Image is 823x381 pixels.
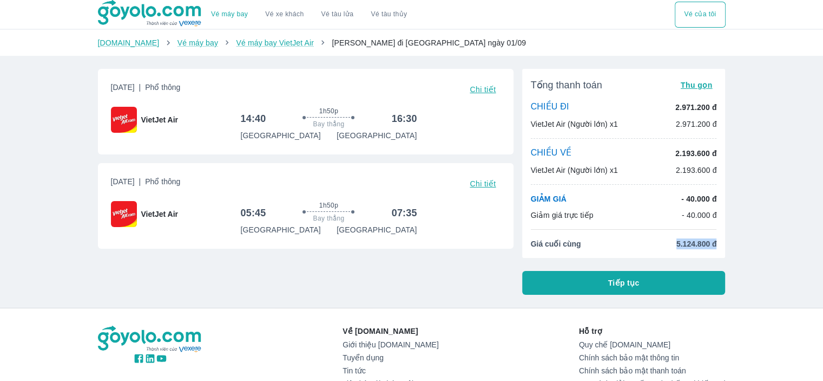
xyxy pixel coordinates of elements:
p: 2.971.200 đ [675,102,716,113]
span: Chi tiết [470,85,496,94]
span: Tiếp tục [608,277,640,288]
a: Vé máy bay [211,10,248,18]
span: VietJet Air [141,114,178,125]
p: [GEOGRAPHIC_DATA] [337,130,417,141]
p: [GEOGRAPHIC_DATA] [240,130,320,141]
button: Vé của tôi [675,2,725,28]
a: Chính sách bảo mật thanh toán [579,366,726,375]
img: logo [98,326,203,353]
button: Thu gọn [676,78,717,93]
span: [PERSON_NAME] đi [GEOGRAPHIC_DATA] ngày 01/09 [332,38,526,47]
a: Vé máy bay VietJet Air [236,38,313,47]
button: Tiếp tục [522,271,726,295]
span: Thu gọn [681,81,713,89]
span: | [139,177,141,186]
a: Tin tức [343,366,438,375]
a: [DOMAIN_NAME] [98,38,160,47]
button: Chi tiết [465,176,500,191]
h6: 16:30 [392,112,417,125]
a: Chính sách bảo mật thông tin [579,353,726,362]
p: Hỗ trợ [579,326,726,337]
h6: 07:35 [392,206,417,219]
a: Quy chế [DOMAIN_NAME] [579,340,726,349]
p: CHIỀU VỀ [531,147,572,159]
span: Bay thẳng [313,120,345,128]
span: Giá cuối cùng [531,238,581,249]
a: Vé tàu lửa [313,2,363,28]
a: Vé máy bay [177,38,218,47]
span: VietJet Air [141,209,178,219]
span: [DATE] [111,82,181,97]
p: [GEOGRAPHIC_DATA] [240,224,320,235]
p: Giảm giá trực tiếp [531,210,594,221]
p: 2.193.600 đ [675,148,716,159]
nav: breadcrumb [98,37,726,48]
h6: 05:45 [240,206,266,219]
h6: 14:40 [240,112,266,125]
div: choose transportation mode [202,2,416,28]
button: Chi tiết [465,82,500,97]
a: Tuyển dụng [343,353,438,362]
a: Giới thiệu [DOMAIN_NAME] [343,340,438,349]
p: 2.971.200 đ [676,119,717,130]
span: Phổ thông [145,177,180,186]
p: - 40.000 đ [681,193,716,204]
p: CHIỀU ĐI [531,101,569,113]
span: Tổng thanh toán [531,79,602,92]
span: [DATE] [111,176,181,191]
button: Vé tàu thủy [362,2,416,28]
span: Bay thẳng [313,214,345,223]
p: VietJet Air (Người lớn) x1 [531,119,618,130]
span: 1h50p [319,107,338,115]
div: choose transportation mode [675,2,725,28]
p: Về [DOMAIN_NAME] [343,326,438,337]
span: 1h50p [319,201,338,210]
a: Vé xe khách [265,10,304,18]
span: Phổ thông [145,83,180,92]
p: - 40.000 đ [682,210,717,221]
p: VietJet Air (Người lớn) x1 [531,165,618,176]
span: 5.124.800 đ [676,238,717,249]
p: GIẢM GIÁ [531,193,567,204]
p: 2.193.600 đ [676,165,717,176]
span: | [139,83,141,92]
span: Chi tiết [470,179,496,188]
p: [GEOGRAPHIC_DATA] [337,224,417,235]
